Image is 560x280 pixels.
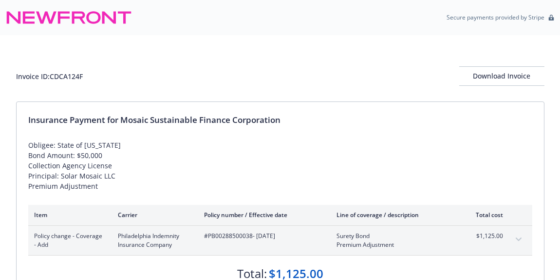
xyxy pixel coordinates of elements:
[336,232,451,249] span: Surety BondPremium Adjustment
[28,226,532,255] div: Policy change - Coverage - AddPhiladelphia Indemnity Insurance Company#PB00288500038- [DATE]Suret...
[34,232,102,249] span: Policy change - Coverage - Add
[459,66,544,86] button: Download Invoice
[459,67,544,85] div: Download Invoice
[336,232,451,240] span: Surety Bond
[336,211,451,219] div: Line of coverage / description
[447,13,544,21] p: Secure payments provided by Stripe
[467,211,503,219] div: Total cost
[118,232,188,249] span: Philadelphia Indemnity Insurance Company
[467,232,503,240] span: $1,125.00
[28,140,532,191] div: Obligee: State of [US_STATE] Bond Amount: $50,000 Collection Agency License Principal: Solar Mosa...
[118,211,188,219] div: Carrier
[28,114,532,126] div: Insurance Payment for Mosaic Sustainable Finance Corporation
[336,240,451,249] span: Premium Adjustment
[204,211,321,219] div: Policy number / Effective date
[204,232,321,240] span: #PB00288500038 - [DATE]
[511,232,526,247] button: expand content
[34,211,102,219] div: Item
[16,71,83,81] div: Invoice ID: CDCA124F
